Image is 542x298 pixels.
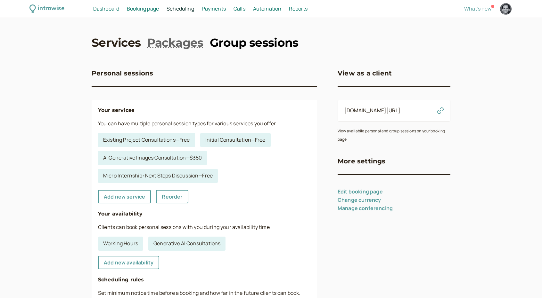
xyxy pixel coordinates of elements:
a: Account [499,2,513,16]
span: Scheduling [167,5,194,12]
a: Existing Project Consultations—Free [98,133,195,147]
a: Generative AI Consultations [148,237,226,251]
a: Packages [147,35,203,51]
a: Payments [202,5,226,13]
a: introwise [29,4,64,14]
a: Automation [253,5,282,13]
a: Initial Consultation—Free [200,133,271,147]
a: Reorder [156,190,188,203]
span: Dashboard [93,5,119,12]
h4: Your availability [98,210,311,218]
span: Calls [234,5,245,12]
h4: Your services [98,106,311,114]
span: What's new [464,5,491,12]
p: You can have multiple personal session types for various services you offer [98,120,311,128]
iframe: Chat Widget [510,267,542,298]
a: Dashboard [93,5,119,13]
span: Automation [253,5,282,12]
span: Reports [289,5,308,12]
a: Add new service [98,190,151,203]
a: Scheduling [167,5,194,13]
a: Reports [289,5,308,13]
a: Micro Internship: Next Steps Discussion—Free [98,169,218,183]
button: What's new [464,6,491,12]
small: View availabile personal and group sessions on your booking page [338,128,445,142]
a: AI Generative Images Consultation—$350 [98,151,207,165]
span: Booking page [127,5,159,12]
a: [DOMAIN_NAME][URL] [344,107,400,114]
a: Add new availability [98,256,159,269]
a: Change currency [338,196,381,203]
h3: More settings [338,156,386,166]
h3: View as a client [338,68,392,78]
a: Working Hours [98,237,143,251]
a: Calls [234,5,245,13]
a: Edit booking page [338,188,383,195]
span: Payments [202,5,226,12]
h4: Scheduling rules [98,276,311,284]
a: Group sessions [210,35,299,51]
div: introwise [38,4,64,14]
a: Booking page [127,5,159,13]
h3: Personal sessions [92,68,153,78]
a: Services [92,35,141,51]
p: Clients can book personal sessions with you during your availability time [98,223,311,231]
a: Manage conferencing [338,205,393,212]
